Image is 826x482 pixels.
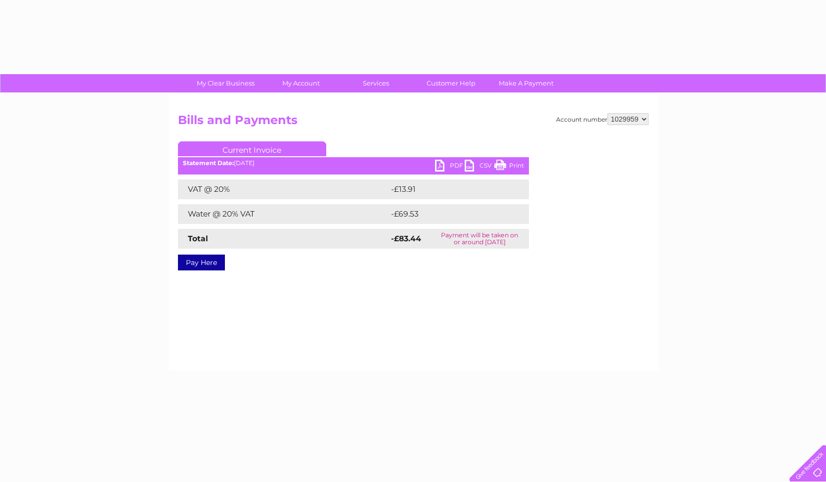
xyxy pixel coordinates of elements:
[188,234,208,243] strong: Total
[485,74,567,92] a: Make A Payment
[178,113,649,132] h2: Bills and Payments
[389,204,511,224] td: -£69.53
[435,160,465,174] a: PDF
[178,204,389,224] td: Water @ 20% VAT
[391,234,421,243] strong: -£83.44
[465,160,494,174] a: CSV
[178,160,529,167] div: [DATE]
[260,74,342,92] a: My Account
[178,255,225,270] a: Pay Here
[185,74,266,92] a: My Clear Business
[556,113,649,125] div: Account number
[183,159,234,167] b: Statement Date:
[431,229,529,249] td: Payment will be taken on or around [DATE]
[410,74,492,92] a: Customer Help
[178,141,326,156] a: Current Invoice
[494,160,524,174] a: Print
[335,74,417,92] a: Services
[389,179,509,199] td: -£13.91
[178,179,389,199] td: VAT @ 20%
